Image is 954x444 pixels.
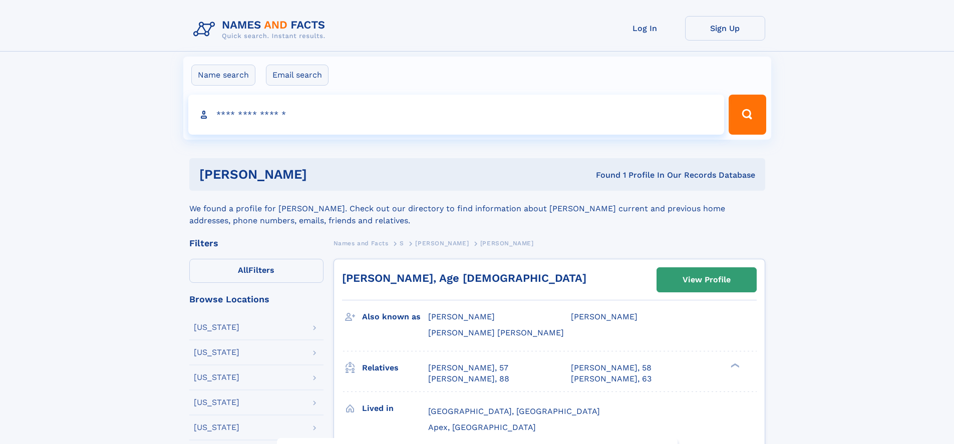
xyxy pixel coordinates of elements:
[605,16,685,41] a: Log In
[400,240,404,247] span: S
[428,422,536,432] span: Apex, [GEOGRAPHIC_DATA]
[194,398,239,406] div: [US_STATE]
[189,191,765,227] div: We found a profile for [PERSON_NAME]. Check out our directory to find information about [PERSON_N...
[415,237,469,249] a: [PERSON_NAME]
[189,259,324,283] label: Filters
[194,423,239,431] div: [US_STATE]
[194,323,239,331] div: [US_STATE]
[238,265,248,275] span: All
[189,16,334,43] img: Logo Names and Facts
[191,65,255,86] label: Name search
[728,362,740,368] div: ❯
[194,348,239,356] div: [US_STATE]
[194,373,239,381] div: [US_STATE]
[451,170,755,181] div: Found 1 Profile In Our Records Database
[571,362,652,373] a: [PERSON_NAME], 58
[428,362,508,373] a: [PERSON_NAME], 57
[188,95,725,135] input: search input
[362,400,428,417] h3: Lived in
[266,65,329,86] label: Email search
[480,240,534,247] span: [PERSON_NAME]
[415,240,469,247] span: [PERSON_NAME]
[657,268,756,292] a: View Profile
[189,239,324,248] div: Filters
[342,272,586,284] a: [PERSON_NAME], Age [DEMOGRAPHIC_DATA]
[571,373,652,384] a: [PERSON_NAME], 63
[189,295,324,304] div: Browse Locations
[428,406,600,416] span: [GEOGRAPHIC_DATA], [GEOGRAPHIC_DATA]
[683,268,731,291] div: View Profile
[685,16,765,41] a: Sign Up
[400,237,404,249] a: S
[428,312,495,321] span: [PERSON_NAME]
[428,373,509,384] a: [PERSON_NAME], 88
[428,328,564,337] span: [PERSON_NAME] [PERSON_NAME]
[199,168,452,181] h1: [PERSON_NAME]
[362,359,428,376] h3: Relatives
[729,95,766,135] button: Search Button
[362,308,428,325] h3: Also known as
[571,312,638,321] span: [PERSON_NAME]
[334,237,389,249] a: Names and Facts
